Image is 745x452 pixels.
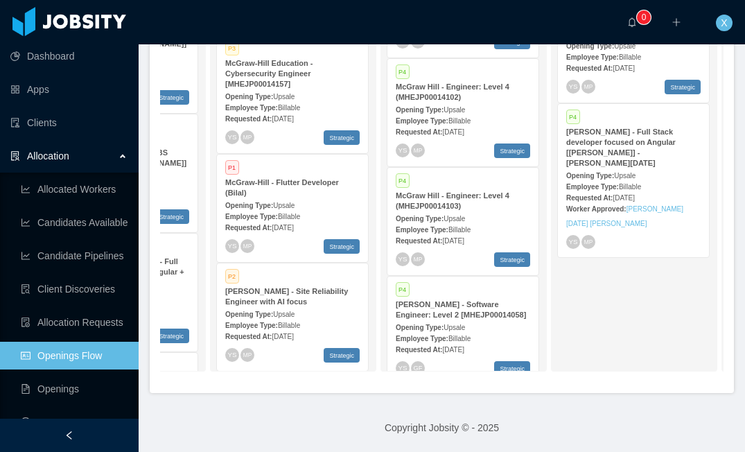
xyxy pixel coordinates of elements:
span: Upsale [273,202,295,209]
strong: Opening Type: [396,106,444,114]
span: Upsale [273,93,295,101]
strong: McGraw Hill - Engineer: Level 4 (MHEJP00014103) [396,191,509,210]
span: [DATE] [442,128,464,136]
span: YS [398,255,407,263]
strong: McGraw Hill - Engineer: Level 4 (MHEJP00014102) [396,82,509,101]
span: Upsale [444,324,465,331]
span: Strategic [153,329,189,343]
span: YS [227,351,236,358]
strong: McGraw-Hill Education - Cybersecurity Engineer [MHEJP00014157] [225,59,313,88]
span: [DATE] [613,64,634,72]
i: icon: bell [627,17,637,27]
span: MP [414,256,422,262]
span: [DATE] [442,237,464,245]
span: YS [227,242,236,250]
span: Strategic [494,252,530,267]
strong: Requested At: [396,128,442,136]
span: GF [413,364,422,371]
span: P1 [225,160,239,175]
strong: Employee Type: [225,322,278,329]
strong: Opening Type: [225,93,273,101]
span: YS [227,133,236,141]
strong: Employee Type: [396,335,448,342]
strong: Opening Type: [566,172,614,180]
span: P2 [225,269,239,284]
strong: Requested At: [566,194,613,202]
strong: Employee Type: [225,213,278,220]
span: Upsale [444,106,465,114]
a: icon: idcardOpenings Flow [21,342,128,370]
span: Billable [619,53,641,61]
strong: Opening Type: [566,42,614,50]
span: [DATE] [272,115,293,123]
strong: Opening Type: [225,202,273,209]
span: Billable [278,104,300,112]
strong: McGraw-Hill - Flutter Developer (Bilal) [225,178,339,197]
a: icon: line-chartCandidates Available [21,209,128,236]
strong: Requested At: [225,115,272,123]
span: P4 [396,64,410,79]
sup: 0 [637,10,651,24]
span: MP [414,38,422,44]
a: icon: file-textOpenings [21,375,128,403]
strong: Opening Type: [396,215,444,223]
span: [DATE] [613,194,634,202]
span: [DATE] [272,224,293,232]
span: X [721,15,727,31]
strong: Employee Type: [225,104,278,112]
span: Billable [619,183,641,191]
a: icon: auditClients [10,109,128,137]
strong: Employee Type: [396,226,448,234]
strong: Employee Type: [566,53,619,61]
span: Billable [278,322,300,329]
span: Strategic [665,80,701,94]
span: Billable [448,117,471,125]
strong: Opening Type: [396,324,444,331]
span: Upsale [444,215,465,223]
a: icon: pie-chartDashboard [10,42,128,70]
span: Strategic [324,130,360,145]
span: [DATE] [442,346,464,354]
span: [DATE] [272,333,293,340]
strong: [PERSON_NAME] - Full Stack developer focused on Angular [[PERSON_NAME]] - [PERSON_NAME][DATE] [566,128,676,167]
strong: Opening Type: [225,311,273,318]
span: Strategic [324,239,360,254]
span: MP [243,351,252,358]
span: Strategic [324,348,360,363]
footer: Copyright Jobsity © - 2025 [139,404,745,452]
span: Upsale [614,172,636,180]
i: icon: plus [672,17,681,27]
span: Billable [448,335,471,342]
span: Billable [278,213,300,220]
span: P3 [225,41,239,55]
strong: Requested At: [396,346,442,354]
span: YS [568,82,577,90]
strong: [PERSON_NAME] - Software Engineer: Level 2 [MHEJP00014058] [396,300,526,319]
span: Upsale [614,42,636,50]
span: YS [398,37,407,45]
span: Allocation [27,150,69,162]
a: icon: appstoreApps [10,76,128,103]
strong: Employee Type: [566,183,619,191]
a: [PERSON_NAME][DATE] [PERSON_NAME] [566,205,683,227]
span: MP [584,238,593,245]
span: Strategic [494,361,530,376]
span: Strategic [494,144,530,158]
span: MP [243,243,252,249]
span: MP [414,147,422,153]
span: Strategic [153,90,189,105]
a: icon: file-doneAllocation Requests [21,308,128,336]
span: Upsale [273,311,295,318]
a: icon: messageComments [21,408,128,436]
span: Billable [448,226,471,234]
span: Strategic [153,209,189,224]
strong: [PERSON_NAME] - Site Reliability Engineer with AI focus [225,287,348,306]
span: YS [398,146,407,154]
strong: Requested At: [396,237,442,245]
span: P4 [396,282,410,297]
span: MP [584,83,593,89]
strong: Worker Approved: [566,205,626,213]
a: icon: file-searchClient Discoveries [21,275,128,303]
strong: Requested At: [225,224,272,232]
span: P4 [566,110,580,124]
